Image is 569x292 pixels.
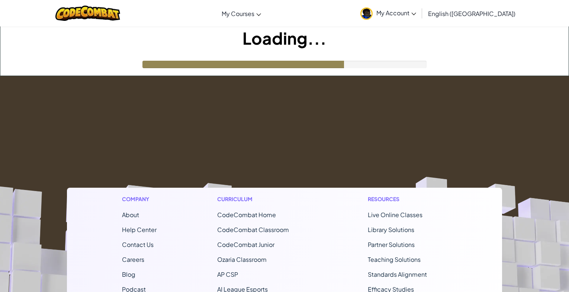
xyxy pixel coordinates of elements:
[368,211,422,219] a: Live Online Classes
[217,241,274,248] a: CodeCombat Junior
[217,226,289,234] a: CodeCombat Classroom
[122,195,157,203] h1: Company
[222,10,254,18] span: My Courses
[376,9,416,17] span: My Account
[368,241,415,248] a: Partner Solutions
[122,256,144,263] a: Careers
[122,241,154,248] span: Contact Us
[424,3,519,23] a: English ([GEOGRAPHIC_DATA])
[0,26,569,50] h1: Loading...
[217,256,267,263] a: Ozaria Classroom
[122,270,135,278] a: Blog
[368,256,421,263] a: Teaching Solutions
[218,3,265,23] a: My Courses
[217,211,276,219] span: CodeCombat Home
[217,195,307,203] h1: Curriculum
[55,6,120,21] img: CodeCombat logo
[368,195,447,203] h1: Resources
[360,7,373,20] img: avatar
[368,226,414,234] a: Library Solutions
[122,226,157,234] a: Help Center
[368,270,427,278] a: Standards Alignment
[217,270,238,278] a: AP CSP
[122,211,139,219] a: About
[357,1,420,25] a: My Account
[428,10,515,18] span: English ([GEOGRAPHIC_DATA])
